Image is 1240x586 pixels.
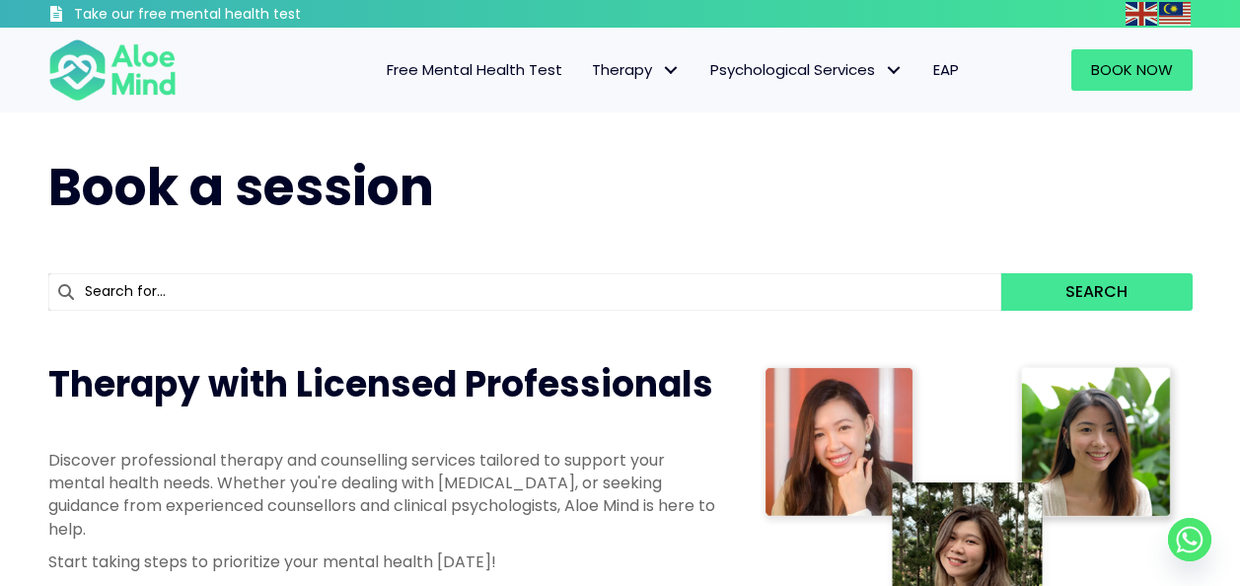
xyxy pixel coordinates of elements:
[74,5,406,25] h3: Take our free mental health test
[710,59,904,80] span: Psychological Services
[695,49,918,91] a: Psychological ServicesPsychological Services: submenu
[202,49,974,91] nav: Menu
[48,273,1002,311] input: Search for...
[1126,2,1159,25] a: English
[1001,273,1192,311] button: Search
[48,449,719,541] p: Discover professional therapy and counselling services tailored to support your mental health nee...
[918,49,974,91] a: EAP
[1168,518,1211,561] a: Whatsapp
[48,151,434,223] span: Book a session
[933,59,959,80] span: EAP
[48,550,719,573] p: Start taking steps to prioritize your mental health [DATE]!
[880,56,909,85] span: Psychological Services: submenu
[577,49,695,91] a: TherapyTherapy: submenu
[372,49,577,91] a: Free Mental Health Test
[1159,2,1193,25] a: Malay
[1159,2,1191,26] img: ms
[387,59,562,80] span: Free Mental Health Test
[1091,59,1173,80] span: Book Now
[48,5,406,28] a: Take our free mental health test
[657,56,686,85] span: Therapy: submenu
[48,359,713,409] span: Therapy with Licensed Professionals
[1126,2,1157,26] img: en
[592,59,681,80] span: Therapy
[1071,49,1193,91] a: Book Now
[48,37,177,103] img: Aloe mind Logo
